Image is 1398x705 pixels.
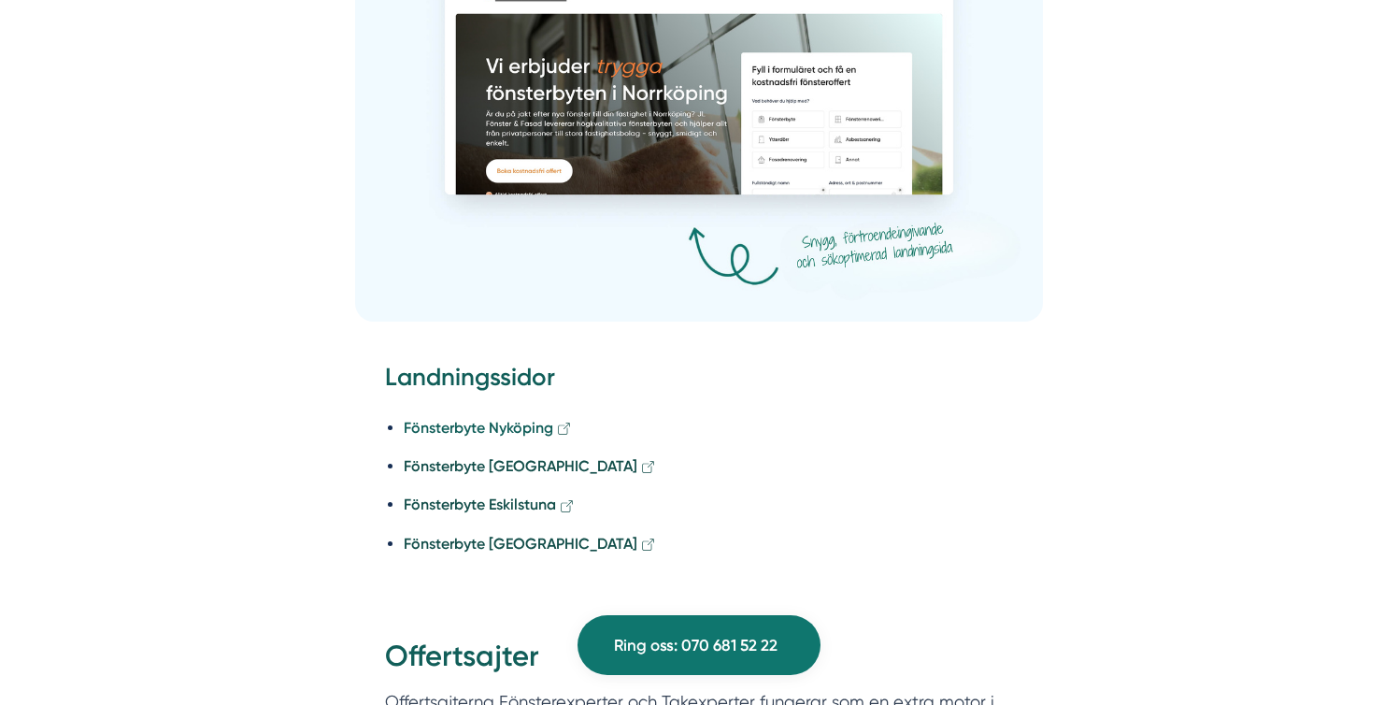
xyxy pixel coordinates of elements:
a: Fönsterbyte Eskilstuna [404,496,576,513]
strong: Fönsterbyte [GEOGRAPHIC_DATA] [404,457,637,475]
strong: Fönsterbyte Eskilstuna [404,496,556,513]
a: Fönsterbyte [GEOGRAPHIC_DATA] [404,535,657,553]
strong: Fönsterbyte [GEOGRAPHIC_DATA] [404,535,637,553]
span: Ring oss: 070 681 52 22 [614,633,777,658]
h3: Landningssidor [385,361,1013,404]
a: Fönsterbyte [GEOGRAPHIC_DATA] [404,457,657,475]
strong: Fönsterbyte Nyköping [404,419,553,437]
h2: Offertsajter [385,636,1013,688]
a: Ring oss: 070 681 52 22 [578,615,820,675]
a: Fönsterbyte Nyköping [404,419,573,437]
